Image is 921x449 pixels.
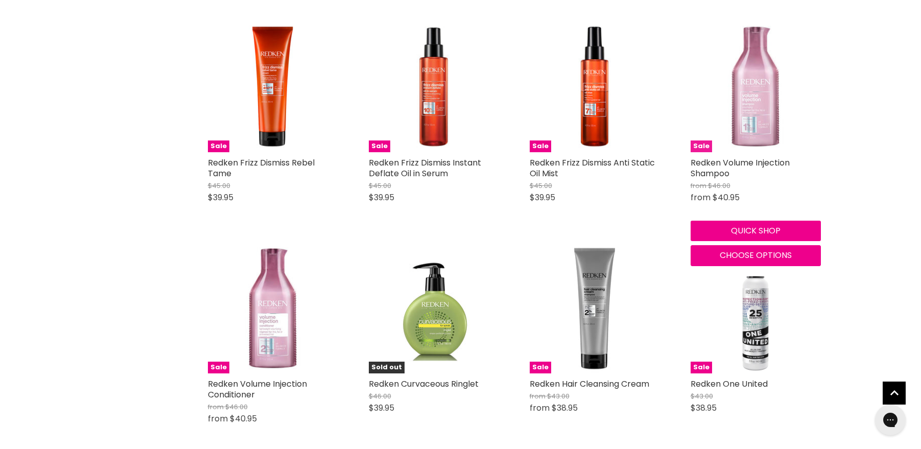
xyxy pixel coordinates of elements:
[691,243,821,373] a: Redken One UnitedSale
[691,22,821,152] img: Redken Volume Injection Shampoo
[870,401,911,439] iframe: Gorgias live chat messenger
[691,140,712,152] span: Sale
[208,140,229,152] span: Sale
[208,181,230,191] span: $45.00
[691,402,717,414] span: $38.95
[530,402,550,414] span: from
[530,192,555,203] span: $39.95
[530,22,660,152] a: Redken Frizz Dismiss Anti Static Oil MistSale
[208,22,338,152] img: Redken Frizz Dismiss Rebel Tame
[369,391,391,401] span: $46.00
[208,378,307,400] a: Redken Volume Injection Conditioner
[530,378,649,390] a: Redken Hair Cleansing Cream
[691,243,821,373] img: Redken One United
[691,378,768,390] a: Redken One United
[691,245,821,266] button: Choose options
[713,192,740,203] span: $40.95
[208,192,233,203] span: $39.95
[388,22,479,152] img: Redken Frizz Dismiss Instant Deflate Oil in Serum
[208,402,224,412] span: from
[208,362,229,373] span: Sale
[208,413,228,424] span: from
[208,243,338,373] img: Redken Volume Injection Conditioner
[230,413,257,424] span: $40.95
[208,22,338,152] a: Redken Frizz Dismiss Rebel TameSale
[691,157,790,179] a: Redken Volume Injection Shampoo
[369,402,394,414] span: $39.95
[530,243,660,373] a: Redken Hair Cleansing CreamSale
[369,181,391,191] span: $45.00
[225,402,248,412] span: $46.00
[530,391,546,401] span: from
[552,402,578,414] span: $38.95
[691,221,821,241] button: Quick shop
[530,243,660,373] img: Redken Hair Cleansing Cream
[369,157,481,179] a: Redken Frizz Dismiss Instant Deflate Oil in Serum
[530,157,655,179] a: Redken Frizz Dismiss Anti Static Oil Mist
[208,243,338,373] a: Redken Volume Injection ConditionerSale
[691,22,821,152] a: Redken Volume Injection ShampooSale
[369,243,499,373] a: Redken Curvaceous RingletSold out
[691,391,713,401] span: $43.00
[530,362,551,373] span: Sale
[208,157,315,179] a: Redken Frizz Dismiss Rebel Tame
[530,181,552,191] span: $45.00
[369,362,405,373] span: Sold out
[547,391,570,401] span: $43.00
[708,181,730,191] span: $46.00
[720,249,792,261] span: Choose options
[369,378,479,390] a: Redken Curvaceous Ringlet
[530,140,551,152] span: Sale
[691,192,711,203] span: from
[369,140,390,152] span: Sale
[530,22,660,152] img: Redken Frizz Dismiss Anti Static Oil Mist
[691,362,712,373] span: Sale
[691,181,706,191] span: from
[369,192,394,203] span: $39.95
[369,243,499,373] img: Redken Curvaceous Ringlet
[369,22,499,152] a: Redken Frizz Dismiss Instant Deflate Oil in SerumSale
